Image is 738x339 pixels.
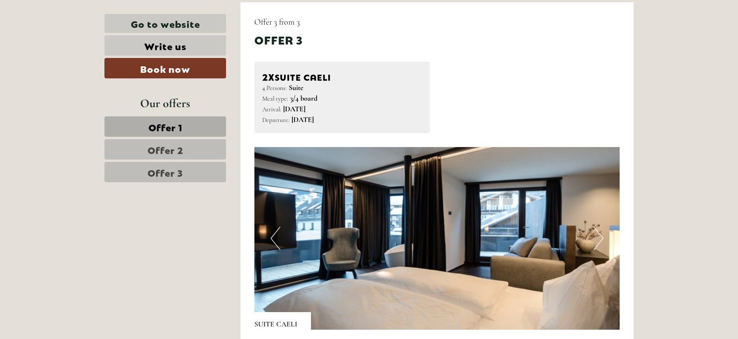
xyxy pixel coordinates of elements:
small: 4 Persons: [262,84,287,92]
button: Next [594,227,603,250]
b: [DATE] [291,115,314,124]
b: 3/4 board [290,94,317,103]
span: Offer 3 from 3 [254,17,300,27]
span: Offer 2 [148,143,183,156]
a: Go to website [104,14,226,33]
button: Previous [271,227,280,250]
div: SUITE CAELI [262,70,422,83]
span: Offer 3 [148,166,183,179]
div: Offer 3 [254,32,303,47]
b: Suite [289,83,304,92]
img: image [254,147,620,330]
div: Our offers [104,95,226,112]
small: Arrival: [262,105,281,113]
b: 2x [262,70,275,83]
small: Departure: [262,116,290,124]
div: SUITE CAELI [254,312,311,330]
small: Meal type: [262,95,288,102]
a: Write us [104,35,226,56]
span: Offer 1 [149,120,182,133]
b: [DATE] [283,104,305,114]
a: Book now [104,58,226,78]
